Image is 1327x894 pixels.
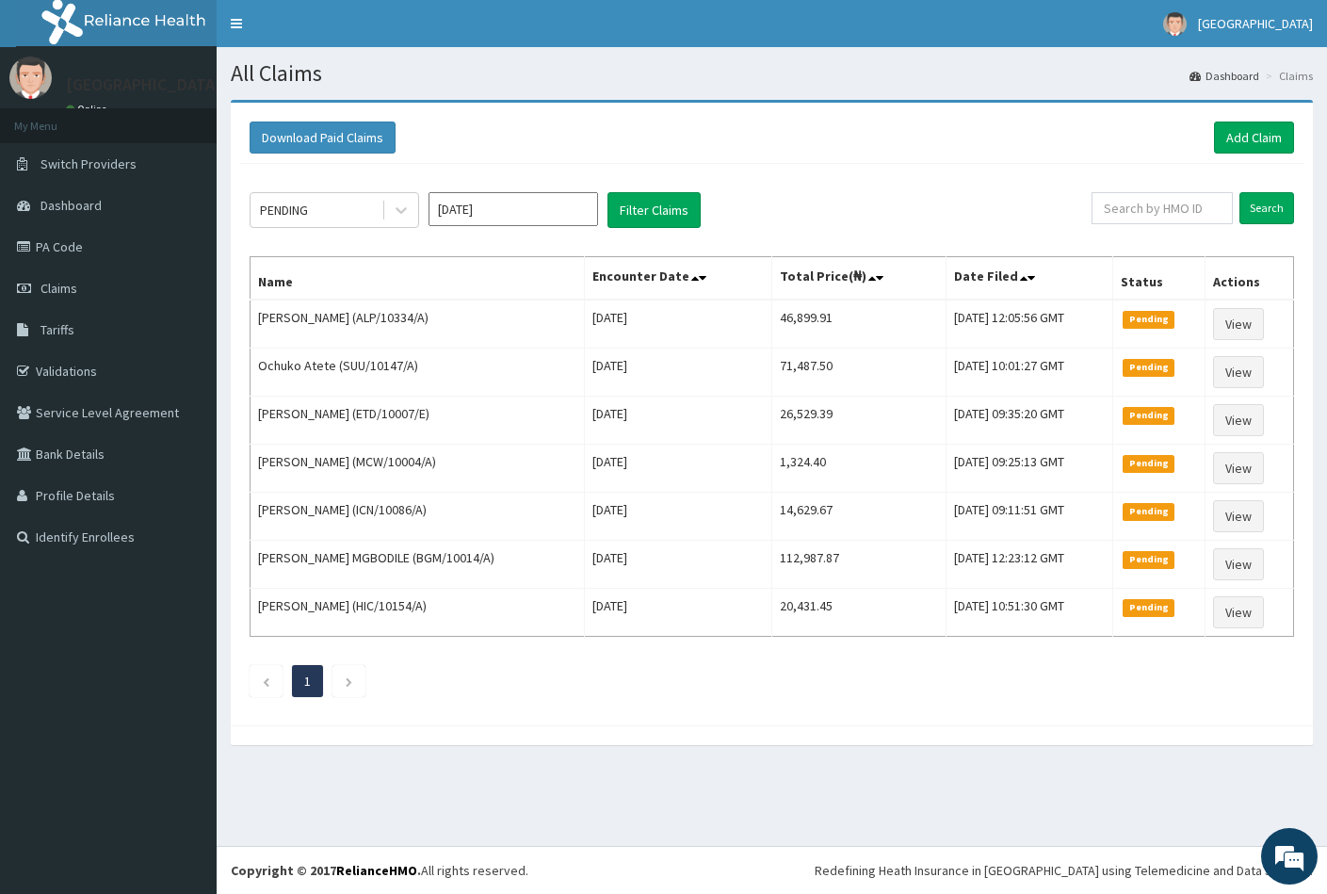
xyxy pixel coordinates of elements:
[1239,192,1294,224] input: Search
[251,300,585,349] td: [PERSON_NAME] (ALP/10334/A)
[772,300,946,349] td: 46,899.91
[231,862,421,879] strong: Copyright © 2017 .
[250,122,396,154] button: Download Paid Claims
[40,321,74,338] span: Tariffs
[1213,500,1264,532] a: View
[260,201,308,219] div: PENDING
[1261,68,1313,84] li: Claims
[429,192,598,226] input: Select Month and Year
[946,257,1113,301] th: Date Filed
[772,349,946,397] td: 71,487.50
[585,541,772,589] td: [DATE]
[585,257,772,301] th: Encounter Date
[251,257,585,301] th: Name
[1213,308,1264,340] a: View
[946,541,1113,589] td: [DATE] 12:23:12 GMT
[251,541,585,589] td: [PERSON_NAME] MGBODILE (BGM/10014/A)
[946,349,1113,397] td: [DATE] 10:01:27 GMT
[585,445,772,493] td: [DATE]
[251,493,585,541] td: [PERSON_NAME] (ICN/10086/A)
[1123,359,1174,376] span: Pending
[304,673,311,690] a: Page 1 is your current page
[585,589,772,637] td: [DATE]
[231,61,1313,86] h1: All Claims
[40,197,102,214] span: Dashboard
[772,257,946,301] th: Total Price(₦)
[336,862,417,879] a: RelianceHMO
[9,57,52,99] img: User Image
[1214,122,1294,154] a: Add Claim
[1123,503,1174,520] span: Pending
[251,445,585,493] td: [PERSON_NAME] (MCW/10004/A)
[1189,68,1259,84] a: Dashboard
[772,397,946,445] td: 26,529.39
[1123,599,1174,616] span: Pending
[1123,407,1174,424] span: Pending
[1213,596,1264,628] a: View
[1113,257,1206,301] th: Status
[946,300,1113,349] td: [DATE] 12:05:56 GMT
[1213,356,1264,388] a: View
[585,397,772,445] td: [DATE]
[585,349,772,397] td: [DATE]
[772,589,946,637] td: 20,431.45
[1198,15,1313,32] span: [GEOGRAPHIC_DATA]
[345,673,353,690] a: Next page
[1163,12,1187,36] img: User Image
[1092,192,1233,224] input: Search by HMO ID
[815,861,1313,880] div: Redefining Heath Insurance in [GEOGRAPHIC_DATA] using Telemedicine and Data Science!
[40,280,77,297] span: Claims
[585,300,772,349] td: [DATE]
[772,445,946,493] td: 1,324.40
[1123,551,1174,568] span: Pending
[946,589,1113,637] td: [DATE] 10:51:30 GMT
[1123,311,1174,328] span: Pending
[772,493,946,541] td: 14,629.67
[946,493,1113,541] td: [DATE] 09:11:51 GMT
[1205,257,1293,301] th: Actions
[607,192,701,228] button: Filter Claims
[251,349,585,397] td: Ochuko Atete (SUU/10147/A)
[251,589,585,637] td: [PERSON_NAME] (HIC/10154/A)
[1213,452,1264,484] a: View
[40,155,137,172] span: Switch Providers
[66,103,111,116] a: Online
[946,445,1113,493] td: [DATE] 09:25:13 GMT
[217,846,1327,894] footer: All rights reserved.
[251,397,585,445] td: [PERSON_NAME] (ETD/10007/E)
[1213,404,1264,436] a: View
[946,397,1113,445] td: [DATE] 09:35:20 GMT
[1123,455,1174,472] span: Pending
[262,673,270,690] a: Previous page
[1213,548,1264,580] a: View
[772,541,946,589] td: 112,987.87
[66,76,221,93] p: [GEOGRAPHIC_DATA]
[585,493,772,541] td: [DATE]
